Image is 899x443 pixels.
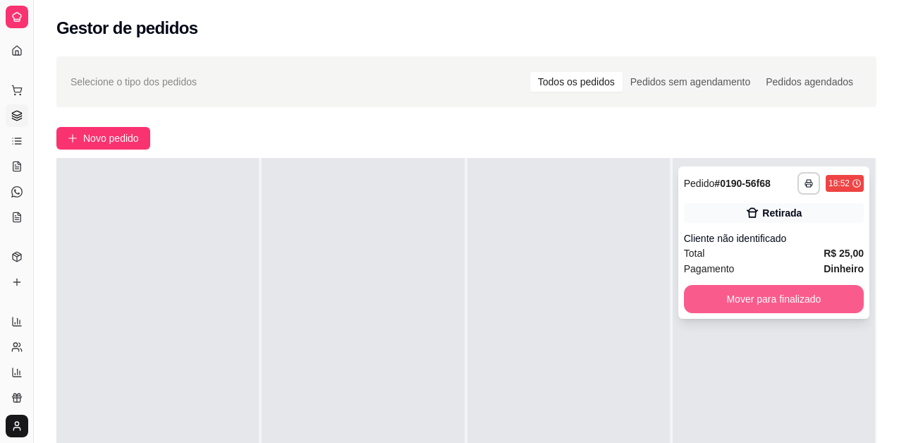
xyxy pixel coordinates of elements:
[56,127,150,150] button: Novo pedido
[684,231,864,245] div: Cliente não identificado
[623,72,758,92] div: Pedidos sem agendamento
[684,261,735,277] span: Pagamento
[530,72,623,92] div: Todos os pedidos
[762,206,802,220] div: Retirada
[71,74,197,90] span: Selecione o tipo dos pedidos
[824,248,864,259] strong: R$ 25,00
[83,131,139,146] span: Novo pedido
[714,178,770,189] strong: # 0190-56f68
[828,178,850,189] div: 18:52
[824,263,864,274] strong: Dinheiro
[684,285,864,313] button: Mover para finalizado
[68,133,78,143] span: plus
[684,178,715,189] span: Pedido
[758,72,861,92] div: Pedidos agendados
[56,17,198,40] h2: Gestor de pedidos
[684,245,705,261] span: Total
